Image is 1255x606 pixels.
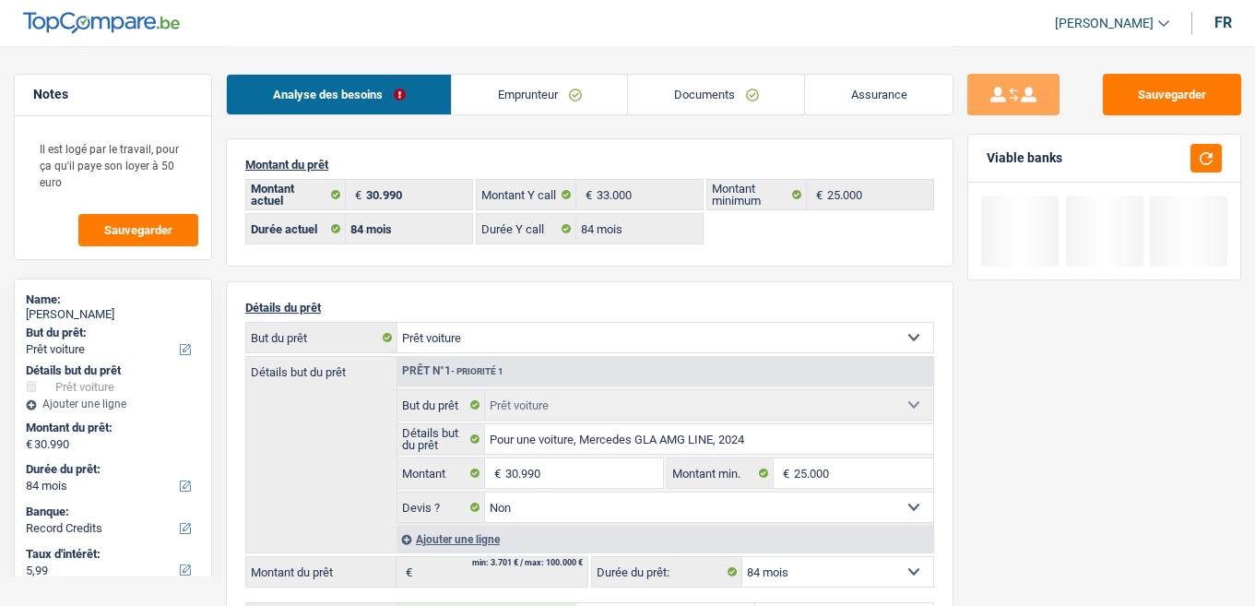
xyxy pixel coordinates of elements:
label: But du prêt: [26,326,196,340]
label: Montant min. [668,458,774,488]
button: Sauvegarder [1103,74,1241,115]
a: [PERSON_NAME] [1040,8,1169,39]
label: Détails but du prêt [397,424,485,454]
label: Montant minimum [707,180,807,209]
span: € [485,458,505,488]
label: Montant du prêt: [26,421,196,435]
div: Ajouter une ligne [397,526,933,553]
p: Détails du prêt [245,301,934,315]
span: Sauvegarder [104,224,172,236]
label: Durée du prêt: [592,557,742,587]
div: Ajouter une ligne [26,398,200,410]
label: Taux d'intérêt: [26,547,196,562]
img: TopCompare Logo [23,12,180,34]
span: € [774,458,794,488]
label: But du prêt [246,323,397,352]
button: Sauvegarder [78,214,198,246]
label: Détails but du prêt [246,357,397,378]
div: Prêt n°1 [397,365,508,377]
span: € [576,180,597,209]
div: [PERSON_NAME] [26,307,200,322]
span: - Priorité 1 [451,366,503,376]
label: Durée actuel [246,214,346,244]
a: Emprunteur [452,75,627,114]
label: Banque: [26,505,196,519]
div: Viable banks [987,150,1062,166]
div: Name: [26,292,200,307]
div: fr [1214,14,1232,31]
span: € [807,180,827,209]
a: Analyse des besoins [227,75,451,114]
label: Montant Y call [477,180,576,209]
label: Durée Y call [477,214,576,244]
label: Devis ? [397,493,485,522]
label: But du prêt [397,390,485,420]
div: Détails but du prêt [26,363,200,378]
label: Montant [397,458,485,488]
a: Assurance [805,75,953,114]
label: Montant actuel [246,180,346,209]
label: Durée du prêt: [26,462,196,477]
span: € [346,180,366,209]
span: € [397,557,417,587]
h5: Notes [33,87,193,102]
div: min: 3.701 € / max: 100.000 € [472,559,583,567]
a: Documents [628,75,804,114]
label: Montant du prêt [246,557,397,587]
p: Montant du prêt [245,158,934,172]
span: € [26,437,32,452]
span: [PERSON_NAME] [1055,16,1154,31]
